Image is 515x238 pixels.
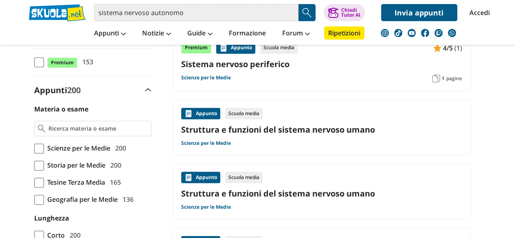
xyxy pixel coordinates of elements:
[44,143,110,153] span: Scienze per le Medie
[301,7,313,19] img: Cerca appunti, riassunti o versioni
[181,204,231,210] a: Scienze per le Medie
[324,26,364,39] a: Ripetizioni
[44,177,105,188] span: Tesine Terza Media
[181,59,462,70] a: Sistema nervoso periferico
[298,4,316,21] button: Search Button
[216,42,255,54] div: Appunto
[185,26,215,41] a: Guide
[48,124,147,133] input: Ricerca materia o esame
[184,109,193,118] img: Appunti contenuto
[34,85,81,96] label: Appunti
[38,124,46,133] img: Ricerca materia o esame
[94,4,298,21] input: Cerca appunti, riassunti o versioni
[225,108,263,119] div: Scuola media
[34,214,69,223] label: Lunghezza
[219,44,228,52] img: Appunti contenuto
[280,26,312,41] a: Forum
[34,105,88,114] label: Materia o esame
[181,188,462,199] a: Struttura e funzioni del sistema nervoso umano
[341,8,360,17] div: Chiedi Tutor AI
[448,29,456,37] img: WhatsApp
[432,74,440,83] img: Pagine
[381,4,457,21] a: Invia appunti
[140,26,173,41] a: Notizie
[67,85,81,96] span: 200
[107,160,121,170] span: 200
[227,26,268,41] a: Formazione
[443,43,453,53] span: 4/5
[442,75,445,82] span: 1
[181,124,462,135] a: Struttura e funzioni del sistema nervoso umano
[446,75,462,82] span: pagine
[434,29,443,37] img: twitch
[112,143,126,153] span: 200
[79,57,93,67] span: 153
[44,194,118,205] span: Geografia per le Medie
[47,57,77,68] span: Premium
[454,43,462,53] span: (1)
[381,29,389,37] img: instagram
[119,194,134,205] span: 136
[145,88,151,92] img: Apri e chiudi sezione
[181,172,220,183] div: Appunto
[181,108,220,119] div: Appunto
[107,177,121,188] span: 165
[421,29,429,37] img: facebook
[181,74,231,81] a: Scienze per le Medie
[408,29,416,37] img: youtube
[433,44,441,52] img: Appunti contenuto
[324,4,365,21] button: ChiediTutor AI
[225,172,263,183] div: Scuola media
[181,42,211,54] div: Premium
[394,29,402,37] img: tiktok
[260,42,298,54] div: Scuola media
[44,160,105,170] span: Storia per le Medie
[184,173,193,181] img: Appunti contenuto
[181,140,231,146] a: Scienze per le Medie
[92,26,128,41] a: Appunti
[469,4,487,21] a: Accedi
